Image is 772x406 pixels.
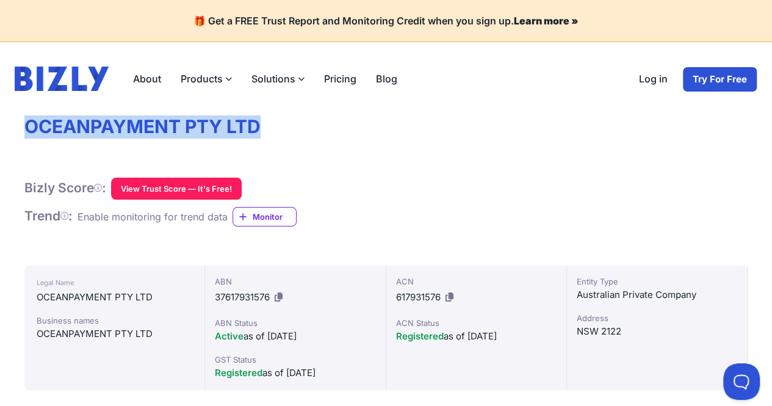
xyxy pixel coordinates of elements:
[723,363,760,400] iframe: Toggle Customer Support
[215,367,262,379] span: Registered
[253,211,296,223] span: Monitor
[215,317,375,329] div: ABN Status
[514,15,579,27] a: Learn more »
[215,275,375,288] div: ABN
[37,314,192,327] div: Business names
[577,275,737,288] div: Entity Type
[171,67,242,91] label: Products
[215,330,244,342] span: Active
[24,180,106,196] h1: Bizly Score :
[314,67,366,91] a: Pricing
[78,209,228,224] div: Enable monitoring for trend data
[366,67,407,91] a: Blog
[577,312,737,324] div: Address
[577,324,737,339] div: NSW 2122
[37,275,192,290] div: Legal Name
[215,329,375,344] div: as of [DATE]
[629,67,677,92] a: Log in
[396,275,557,288] div: ACN
[37,327,192,341] div: OCEANPAYMENT PTY LTD
[215,366,375,380] div: as of [DATE]
[15,67,109,91] img: bizly_logo.svg
[123,67,171,91] a: About
[37,290,192,305] div: OCEANPAYMENT PTY LTD
[577,288,737,302] div: Australian Private Company
[396,317,557,329] div: ACN Status
[242,67,314,91] label: Solutions
[24,208,73,223] span: Trend :
[233,207,297,227] a: Monitor
[682,67,757,92] a: Try For Free
[111,178,242,200] button: View Trust Score — It's Free!
[215,291,270,303] span: 37617931576
[24,115,748,139] h1: OCEANPAYMENT PTY LTD
[15,15,757,27] h4: 🎁 Get a FREE Trust Report and Monitoring Credit when you sign up.
[396,291,441,303] span: 617931576
[396,329,557,344] div: as of [DATE]
[215,353,375,366] div: GST Status
[396,330,444,342] span: Registered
